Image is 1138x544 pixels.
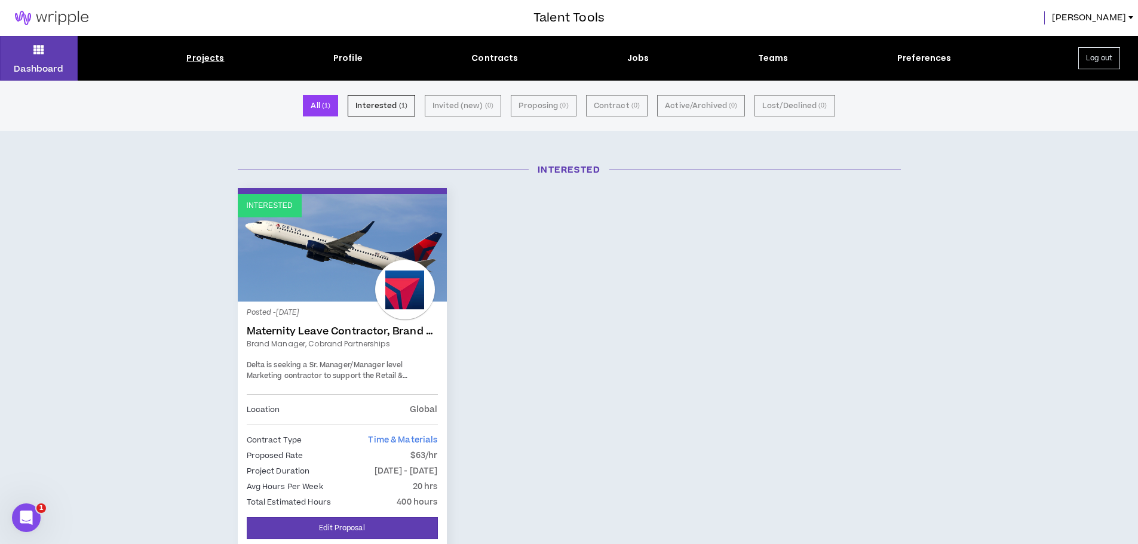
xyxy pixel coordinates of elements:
[818,100,827,111] small: ( 0 )
[586,95,648,116] button: Contract (0)
[368,434,437,446] span: Time & Materials
[397,496,437,509] p: 400 hours
[410,403,438,416] p: Global
[247,517,438,539] a: Edit Proposal
[754,95,835,116] button: Lost/Declined (0)
[247,360,424,412] span: Delta is seeking a Sr. Manager/Manager level Marketing contractor to support the Retail & Perform...
[375,465,438,478] p: [DATE] - [DATE]
[333,52,363,64] div: Profile
[247,403,280,416] p: Location
[425,95,501,116] button: Invited (new) (0)
[631,100,640,111] small: ( 0 )
[247,200,293,211] p: Interested
[238,194,447,302] a: Interested
[247,339,438,349] a: Brand Manager, Cobrand Partnerships
[247,496,332,509] p: Total Estimated Hours
[1052,11,1126,24] span: [PERSON_NAME]
[897,52,952,64] div: Preferences
[1078,47,1120,69] button: Log out
[729,100,737,111] small: ( 0 )
[247,449,303,462] p: Proposed Rate
[410,449,438,462] p: $63/hr
[247,480,323,493] p: Avg Hours Per Week
[485,100,493,111] small: ( 0 )
[413,480,438,493] p: 20 hrs
[657,95,745,116] button: Active/Archived (0)
[247,434,302,447] p: Contract Type
[14,63,63,75] p: Dashboard
[247,465,310,478] p: Project Duration
[560,100,568,111] small: ( 0 )
[627,52,649,64] div: Jobs
[229,164,910,176] h3: Interested
[471,52,518,64] div: Contracts
[511,95,576,116] button: Proposing (0)
[247,308,438,318] p: Posted - [DATE]
[12,503,41,532] iframe: Intercom live chat
[758,52,789,64] div: Teams
[247,325,438,337] a: Maternity Leave Contractor, Brand Marketing Manager (Cobrand Partnerships)
[348,95,415,116] button: Interested (1)
[399,100,407,111] small: ( 1 )
[533,9,605,27] h3: Talent Tools
[303,95,338,116] button: All (1)
[36,503,46,513] span: 1
[322,100,330,111] small: ( 1 )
